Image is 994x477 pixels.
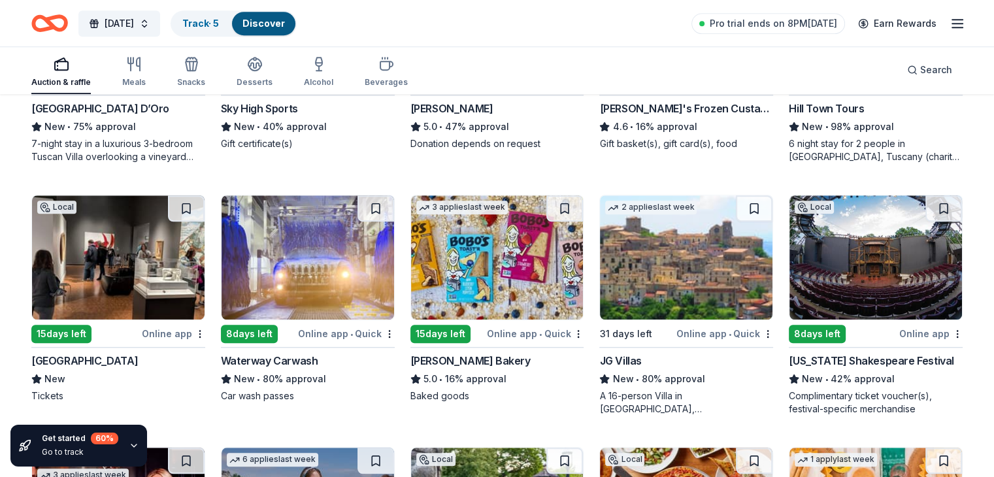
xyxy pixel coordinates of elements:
[789,371,963,387] div: 42% approval
[729,329,731,339] span: •
[789,353,954,369] div: [US_STATE] Shakespeare Festival
[410,325,471,343] div: 15 days left
[31,77,91,88] div: Auction & raffle
[304,51,333,94] button: Alcohol
[410,195,584,403] a: Image for Bobo's Bakery3 applieslast week15days leftOnline app•Quick[PERSON_NAME] Bakery5.0•16% a...
[410,389,584,403] div: Baked goods
[795,453,877,467] div: 1 apply last week
[410,137,584,150] div: Donation depends on request
[257,374,260,384] span: •
[795,201,834,214] div: Local
[825,374,829,384] span: •
[44,119,65,135] span: New
[78,10,160,37] button: [DATE]
[410,119,584,135] div: 47% approval
[44,371,65,387] span: New
[630,122,633,132] span: •
[31,137,205,163] div: 7-night stay in a luxurious 3-bedroom Tuscan Villa overlooking a vineyard and the ancient walled ...
[67,122,71,132] span: •
[789,119,963,135] div: 98% approval
[599,137,773,150] div: Gift basket(s), gift card(s), food
[221,101,298,116] div: Sky High Sports
[789,389,963,416] div: Complimentary ticket voucher(s), festival-specific merchandise
[304,77,333,88] div: Alcohol
[177,77,205,88] div: Snacks
[234,119,255,135] span: New
[31,119,205,135] div: 75% approval
[365,77,408,88] div: Beverages
[920,62,952,78] span: Search
[612,371,633,387] span: New
[410,101,493,116] div: [PERSON_NAME]
[600,195,772,320] img: Image for JG Villas
[221,325,278,343] div: 8 days left
[789,101,864,116] div: Hill Town Tours
[411,195,584,320] img: Image for Bobo's Bakery
[416,201,508,214] div: 3 applies last week
[122,77,146,88] div: Meals
[221,371,395,387] div: 80% approval
[423,119,437,135] span: 5.0
[31,325,91,343] div: 15 days left
[423,371,437,387] span: 5.0
[899,325,963,342] div: Online app
[691,13,845,34] a: Pro trial ends on 8PM[DATE]
[439,374,442,384] span: •
[599,353,641,369] div: JG Villas
[42,433,118,444] div: Get started
[37,201,76,214] div: Local
[365,51,408,94] button: Beverages
[802,119,823,135] span: New
[599,389,773,416] div: A 16-person Villa in [GEOGRAPHIC_DATA], [GEOGRAPHIC_DATA], [GEOGRAPHIC_DATA] for 7days/6nights (R...
[789,195,963,416] a: Image for Illinois Shakespeare FestivalLocal8days leftOnline app[US_STATE] Shakespeare FestivalNe...
[221,195,395,403] a: Image for Waterway Carwash8days leftOnline app•QuickWaterway CarwashNew•80% approvalCar wash passes
[31,8,68,39] a: Home
[122,51,146,94] button: Meals
[182,18,219,29] a: Track· 5
[439,122,442,132] span: •
[789,325,846,343] div: 8 days left
[257,122,260,132] span: •
[32,195,205,320] img: Image for Peoria Riverfront Museum
[605,201,697,214] div: 2 applies last week
[350,329,353,339] span: •
[31,353,138,369] div: [GEOGRAPHIC_DATA]
[825,122,829,132] span: •
[605,453,644,466] div: Local
[221,119,395,135] div: 40% approval
[234,371,255,387] span: New
[789,195,962,320] img: Image for Illinois Shakespeare Festival
[177,51,205,94] button: Snacks
[31,51,91,94] button: Auction & raffle
[599,119,773,135] div: 16% approval
[222,195,394,320] img: Image for Waterway Carwash
[789,137,963,163] div: 6 night stay for 2 people in [GEOGRAPHIC_DATA], Tuscany (charity rate is $1380; retails at $2200;...
[612,119,627,135] span: 4.6
[850,12,944,35] a: Earn Rewards
[802,371,823,387] span: New
[636,374,639,384] span: •
[416,453,456,466] div: Local
[242,18,285,29] a: Discover
[227,453,318,467] div: 6 applies last week
[410,353,531,369] div: [PERSON_NAME] Bakery
[42,447,118,457] div: Go to track
[237,51,273,94] button: Desserts
[410,371,584,387] div: 16% approval
[142,325,205,342] div: Online app
[487,325,584,342] div: Online app Quick
[221,137,395,150] div: Gift certificate(s)
[599,101,773,116] div: [PERSON_NAME]'s Frozen Custard & Steakburgers
[31,195,205,403] a: Image for Peoria Riverfront MuseumLocal15days leftOnline app[GEOGRAPHIC_DATA]NewTickets
[897,57,963,83] button: Search
[539,329,542,339] span: •
[171,10,297,37] button: Track· 5Discover
[599,326,652,342] div: 31 days left
[298,325,395,342] div: Online app Quick
[710,16,837,31] span: Pro trial ends on 8PM[DATE]
[221,389,395,403] div: Car wash passes
[31,389,205,403] div: Tickets
[599,195,773,416] a: Image for JG Villas2 applieslast week31 days leftOnline app•QuickJG VillasNew•80% approvalA 16-pe...
[599,371,773,387] div: 80% approval
[676,325,773,342] div: Online app Quick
